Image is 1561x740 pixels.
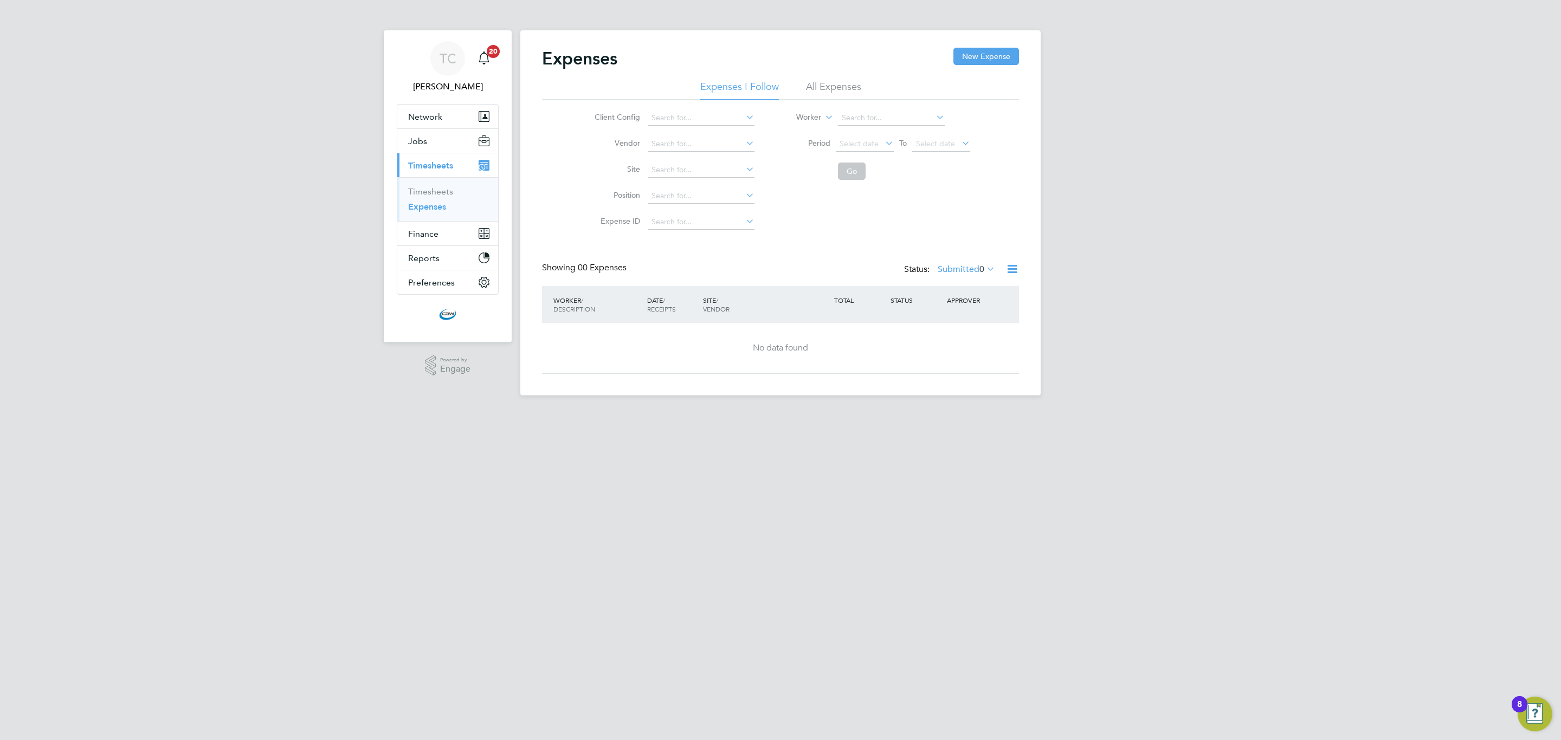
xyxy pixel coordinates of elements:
[838,111,945,126] input: Search for...
[648,137,754,152] input: Search for...
[425,355,471,376] a: Powered byEngage
[888,290,944,310] div: STATUS
[916,139,955,148] span: Select date
[384,30,512,342] nav: Main navigation
[591,190,640,200] label: Position
[440,51,456,66] span: TC
[648,163,754,178] input: Search for...
[397,129,498,153] button: Jobs
[644,290,701,319] div: DATE
[408,202,446,212] a: Expenses
[542,262,629,274] div: Showing
[1518,697,1552,731] button: Open Resource Center, 8 new notifications
[840,139,879,148] span: Select date
[1517,704,1522,718] div: 8
[716,296,718,304] span: /
[904,262,997,277] div: Status:
[979,264,984,275] span: 0
[542,48,617,69] h2: Expenses
[782,138,830,148] label: Period
[772,112,821,123] label: Worker
[408,112,442,122] span: Network
[648,215,754,230] input: Search for...
[408,160,453,171] span: Timesheets
[591,164,640,174] label: Site
[397,177,498,221] div: Timesheets
[591,138,640,148] label: Vendor
[938,264,995,275] label: Submitted
[896,136,910,150] span: To
[700,290,831,319] div: SITE
[397,80,499,93] span: Tom Cheek
[831,290,888,310] div: TOTAL
[648,111,754,126] input: Search for...
[397,270,498,294] button: Preferences
[408,136,427,146] span: Jobs
[408,186,453,197] a: Timesheets
[397,105,498,128] button: Network
[440,365,470,374] span: Engage
[648,189,754,204] input: Search for...
[439,306,456,323] img: cbwstaffingsolutions-logo-retina.png
[703,304,730,313] span: VENDOR
[397,41,499,93] a: TC[PERSON_NAME]
[591,216,640,226] label: Expense ID
[700,80,779,100] li: Expenses I Follow
[581,296,583,304] span: /
[553,304,595,313] span: DESCRIPTION
[397,246,498,270] button: Reports
[663,296,665,304] span: /
[397,306,499,323] a: Go to home page
[397,222,498,245] button: Finance
[408,229,438,239] span: Finance
[551,290,644,319] div: WORKER
[953,48,1019,65] button: New Expense
[553,342,1008,354] div: No data found
[838,163,866,180] button: Go
[473,41,495,76] a: 20
[806,80,861,100] li: All Expenses
[408,253,440,263] span: Reports
[578,262,627,273] span: 00 Expenses
[397,153,498,177] button: Timesheets
[408,277,455,288] span: Preferences
[944,290,1001,310] div: APPROVER
[487,45,500,58] span: 20
[647,304,676,313] span: RECEIPTS
[591,112,640,122] label: Client Config
[440,355,470,365] span: Powered by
